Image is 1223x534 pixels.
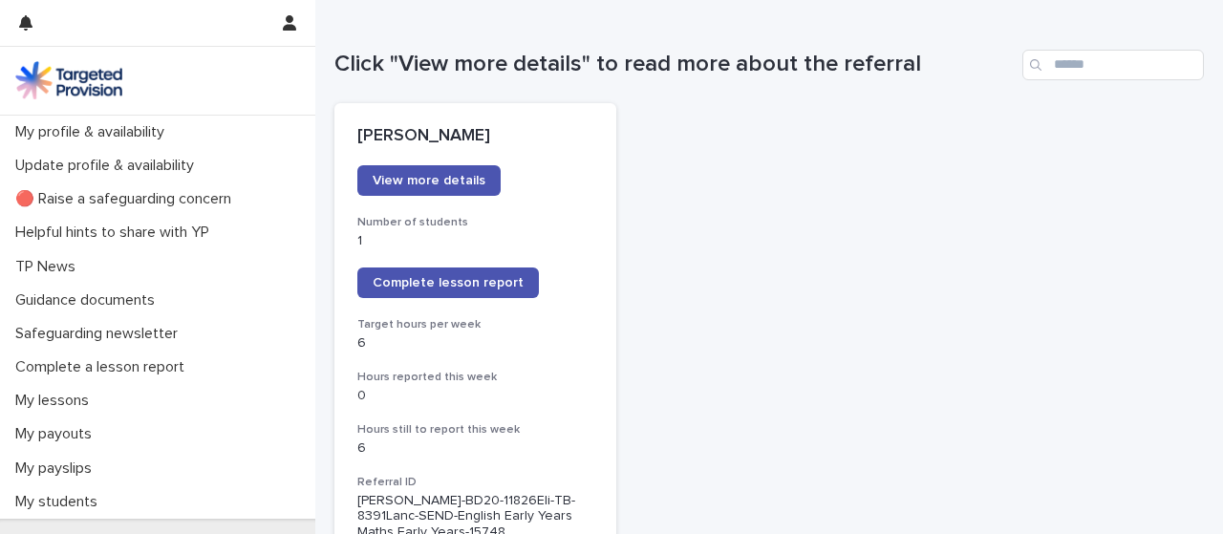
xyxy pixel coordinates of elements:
p: My payslips [8,459,107,478]
p: Complete a lesson report [8,358,200,376]
p: 1 [357,233,593,249]
span: View more details [373,174,485,187]
p: [PERSON_NAME] [357,126,593,147]
a: View more details [357,165,501,196]
p: 6 [357,440,593,457]
h3: Hours reported this week [357,370,593,385]
p: My students [8,493,113,511]
h3: Number of students [357,215,593,230]
p: My payouts [8,425,107,443]
p: Safeguarding newsletter [8,325,193,343]
img: M5nRWzHhSzIhMunXDL62 [15,61,122,99]
h3: Referral ID [357,475,593,490]
p: My lessons [8,392,104,410]
p: 🔴 Raise a safeguarding concern [8,190,247,208]
p: 6 [357,335,593,352]
p: Guidance documents [8,291,170,310]
input: Search [1022,50,1204,80]
p: Update profile & availability [8,157,209,175]
h3: Hours still to report this week [357,422,593,438]
p: Helpful hints to share with YP [8,224,225,242]
p: My profile & availability [8,123,180,141]
a: Complete lesson report [357,267,539,298]
p: 0 [357,388,593,404]
h1: Click "View more details" to read more about the referral [334,51,1015,78]
span: Complete lesson report [373,276,524,289]
p: TP News [8,258,91,276]
h3: Target hours per week [357,317,593,332]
